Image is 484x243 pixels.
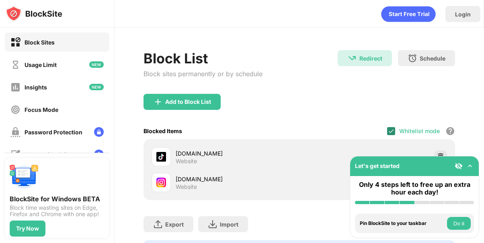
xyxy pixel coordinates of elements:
div: Block List [144,50,263,67]
div: [DOMAIN_NAME] [176,175,299,183]
div: Usage Limit [25,61,57,68]
img: focus-off.svg [10,105,21,115]
div: Redirect [359,55,382,62]
img: lock-menu.svg [94,127,104,137]
div: Login [455,11,471,18]
div: Password Protection [25,129,82,136]
img: password-protection-off.svg [10,127,21,137]
img: lock-menu.svg [94,150,104,159]
div: Let's get started [355,162,400,169]
div: Try Now [16,225,39,232]
img: new-icon.svg [89,84,104,90]
img: check.svg [388,128,394,134]
div: Schedule [420,55,445,62]
div: Import [220,221,238,228]
div: BlockSite for Windows BETA [10,195,105,203]
div: Focus Mode [25,106,58,113]
div: Whitelist mode [399,128,440,134]
div: Website [176,158,197,165]
div: Blocked Items [144,128,182,134]
img: time-usage-off.svg [10,60,21,70]
img: favicons [156,152,166,162]
img: omni-setup-toggle.svg [466,162,474,170]
div: Custom Block Page [25,151,78,158]
img: push-desktop.svg [10,163,39,192]
img: customize-block-page-off.svg [10,150,21,160]
div: Website [176,183,197,190]
img: new-icon.svg [89,61,104,68]
div: Block sites permanently or by schedule [144,70,263,78]
div: Block time wasting sites on Edge, Firefox and Chrome with one app! [10,205,105,217]
div: Export [165,221,184,228]
div: Pin BlockSite to your taskbar [360,221,445,226]
div: [DOMAIN_NAME] [176,149,299,158]
div: Block Sites [25,39,55,46]
button: Do it [447,217,471,230]
img: favicons [156,178,166,187]
img: insights-off.svg [10,82,21,92]
img: eye-not-visible.svg [455,162,463,170]
img: logo-blocksite.svg [6,6,62,22]
div: Add to Block List [165,99,211,105]
div: animation [381,6,436,22]
div: Insights [25,84,47,91]
div: Only 4 steps left to free up an extra hour each day! [355,181,474,196]
img: block-on.svg [10,37,21,47]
